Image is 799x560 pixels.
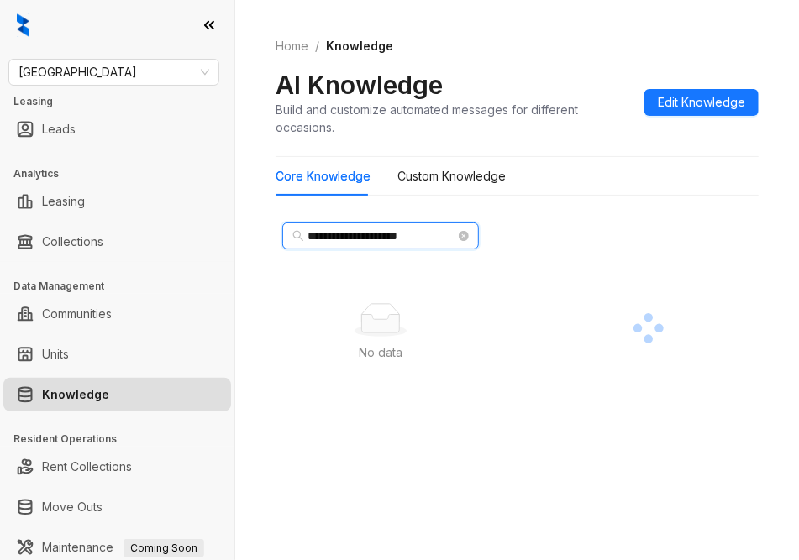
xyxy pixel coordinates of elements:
[272,37,312,55] a: Home
[3,185,231,218] li: Leasing
[3,378,231,411] li: Knowledge
[42,113,76,146] a: Leads
[3,113,231,146] li: Leads
[124,539,204,557] span: Coming Soon
[42,378,109,411] a: Knowledge
[459,231,469,241] span: close-circle
[3,490,231,524] li: Move Outs
[13,432,234,447] h3: Resident Operations
[42,490,103,524] a: Move Outs
[276,101,631,136] div: Build and customize automated messages for different occasions.
[42,338,69,371] a: Units
[13,166,234,181] h3: Analytics
[276,69,443,101] h2: AI Knowledge
[42,297,112,331] a: Communities
[13,279,234,294] h3: Data Management
[3,450,231,484] li: Rent Collections
[296,343,465,362] div: No data
[42,450,132,484] a: Rent Collections
[3,225,231,259] li: Collections
[17,13,29,37] img: logo
[326,39,393,53] span: Knowledge
[42,225,103,259] a: Collections
[292,230,304,242] span: search
[18,60,209,85] span: Fairfield
[13,94,234,109] h3: Leasing
[397,167,506,186] div: Custom Knowledge
[3,297,231,331] li: Communities
[658,93,745,112] span: Edit Knowledge
[644,89,759,116] button: Edit Knowledge
[315,37,319,55] li: /
[42,185,85,218] a: Leasing
[3,338,231,371] li: Units
[276,167,371,186] div: Core Knowledge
